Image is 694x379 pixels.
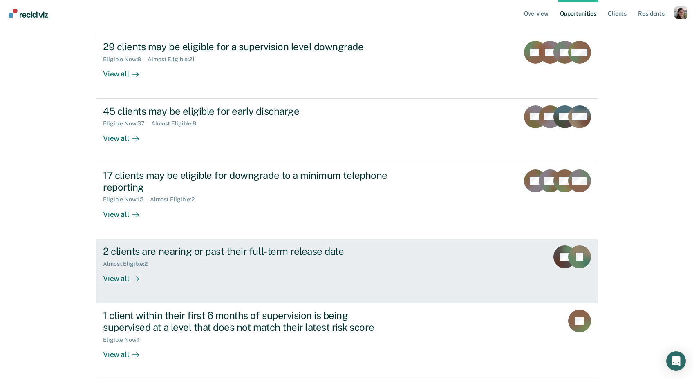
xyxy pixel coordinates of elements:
a: 29 clients may be eligible for a supervision level downgradeEligible Now:8Almost Eligible:21View all [96,34,598,98]
div: Eligible Now : 8 [103,56,148,63]
div: View all [103,203,149,219]
div: 45 clients may be eligible for early discharge [103,105,390,117]
a: 45 clients may be eligible for early dischargeEligible Now:37Almost Eligible:8View all [96,99,598,163]
div: 2 clients are nearing or past their full-term release date [103,245,390,257]
div: Almost Eligible : 2 [103,261,154,268]
div: 17 clients may be eligible for downgrade to a minimum telephone reporting [103,169,390,193]
div: View all [103,267,149,283]
div: 1 client within their first 6 months of supervision is being supervised at a level that does not ... [103,310,390,333]
div: Eligible Now : 1 [103,337,146,343]
div: Almost Eligible : 8 [151,120,203,127]
div: View all [103,343,149,359]
div: Almost Eligible : 2 [150,196,201,203]
div: Open Intercom Messenger [666,351,686,371]
div: Eligible Now : 15 [103,196,150,203]
a: 1 client within their first 6 months of supervision is being supervised at a level that does not ... [96,303,598,379]
a: 2 clients are nearing or past their full-term release dateAlmost Eligible:2View all [96,239,598,303]
div: View all [103,63,149,79]
div: View all [103,127,149,143]
button: Profile dropdown button [674,6,687,19]
div: Almost Eligible : 21 [148,56,201,63]
a: 17 clients may be eligible for downgrade to a minimum telephone reportingEligible Now:15Almost El... [96,163,598,239]
div: 29 clients may be eligible for a supervision level downgrade [103,41,390,53]
img: Recidiviz [9,9,48,18]
div: Eligible Now : 37 [103,120,151,127]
